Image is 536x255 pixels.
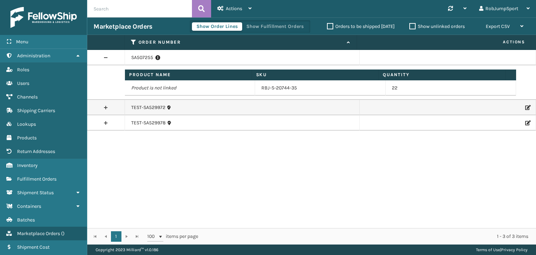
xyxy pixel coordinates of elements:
span: Inventory [17,162,38,168]
span: Batches [17,217,35,223]
a: TEST-SA529978 [131,119,166,126]
label: SKU [256,72,374,78]
label: Show unlinked orders [409,23,465,29]
button: Show Order Lines [192,22,242,31]
td: 22 [386,80,516,96]
span: Marketplace Orders [17,231,60,236]
a: TEST-SA529972 [131,104,165,111]
div: 1 - 3 of 3 items [208,233,528,240]
span: Shipment Status [17,190,54,196]
label: Quantity [383,72,501,78]
span: Containers [17,203,41,209]
p: Copyright 2023 Milliard™ v 1.0.186 [96,245,158,255]
div: | [476,245,528,255]
a: SA507255 [131,54,153,61]
span: Shipment Cost [17,244,50,250]
span: Actions [359,36,530,48]
span: Channels [17,94,38,100]
span: Lookups [17,121,36,127]
i: Edit [525,105,529,110]
span: Users [17,80,29,86]
label: Orders to be shipped [DATE] [327,23,395,29]
a: 1 [111,231,121,242]
a: Terms of Use [476,247,500,252]
span: ( ) [61,231,65,236]
span: Shipping Carriers [17,108,55,114]
span: Fulfillment Orders [17,176,57,182]
span: Actions [226,6,242,12]
i: Edit [525,121,529,125]
span: Administration [17,53,50,59]
label: Order Number [139,39,343,45]
span: Products [17,135,37,141]
td: RBJ-S-20744-35 [255,80,386,96]
em: Product is not linked [131,85,176,91]
button: Show Fulfillment Orders [242,22,308,31]
img: logo [10,7,77,28]
span: Return Addresses [17,148,55,154]
h3: Marketplace Orders [94,22,152,31]
span: 100 [147,233,158,240]
span: Roles [17,67,29,73]
span: Menu [16,39,28,45]
a: Privacy Policy [501,247,528,252]
span: Export CSV [486,23,510,29]
label: Product Name [129,72,247,78]
span: items per page [147,231,198,242]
